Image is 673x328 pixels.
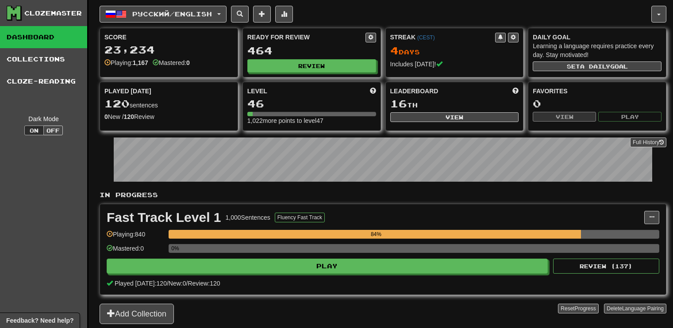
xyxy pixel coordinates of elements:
[533,112,596,122] button: View
[253,6,271,23] button: Add sentence to collection
[275,213,325,222] button: Fluency Fast Track
[100,304,174,324] button: Add Collection
[104,87,151,95] span: Played [DATE]
[107,259,548,274] button: Play
[558,304,598,313] button: ResetProgress
[115,280,167,287] span: Played [DATE]: 120
[104,58,148,67] div: Playing:
[167,280,169,287] span: /
[247,45,376,56] div: 464
[7,114,81,123] div: Dark Mode
[417,34,435,41] a: (CEST)
[100,6,227,23] button: Русский/English
[104,113,108,120] strong: 0
[124,113,134,120] strong: 120
[231,6,249,23] button: Search sentences
[247,33,365,42] div: Ready for Review
[390,87,438,95] span: Leaderboard
[390,44,399,57] span: 4
[24,126,44,135] button: On
[107,244,164,259] div: Mastered: 0
[390,112,519,122] button: View
[104,98,233,110] div: sentences
[104,44,233,55] div: 23,234
[153,58,190,67] div: Mastered:
[104,112,233,121] div: New / Review
[604,304,666,313] button: DeleteLanguage Pairing
[186,280,188,287] span: /
[247,116,376,125] div: 1,022 more points to level 47
[104,97,130,110] span: 120
[247,59,376,72] button: Review
[188,280,220,287] span: Review: 120
[370,87,376,95] span: Score more points to level up
[226,213,270,222] div: 1,000 Sentences
[533,33,661,42] div: Daily Goal
[104,33,233,42] div: Score
[24,9,82,18] div: Clozemaster
[512,87,519,95] span: This week in points, UTC
[100,191,666,199] p: In Progress
[171,230,581,239] div: 84%
[533,98,661,109] div: 0
[622,305,664,312] span: Language Pairing
[169,280,186,287] span: New: 0
[580,63,610,69] span: a daily
[6,316,73,325] span: Open feedback widget
[107,211,221,224] div: Fast Track Level 1
[390,97,407,110] span: 16
[247,87,267,95] span: Level
[553,259,659,274] button: Review (137)
[390,60,519,69] div: Includes [DATE]!
[390,33,496,42] div: Streak
[43,126,63,135] button: Off
[533,42,661,59] div: Learning a language requires practice every day. Stay motivated!
[533,61,661,71] button: Seta dailygoal
[630,137,666,147] a: Full History
[390,98,519,110] div: th
[598,112,661,122] button: Play
[275,6,293,23] button: More stats
[132,10,212,18] span: Русский / English
[247,98,376,109] div: 46
[533,87,661,95] div: Favorites
[390,45,519,57] div: Day s
[107,230,164,244] div: Playing: 840
[133,59,148,66] strong: 1,167
[186,59,190,66] strong: 0
[575,305,596,312] span: Progress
